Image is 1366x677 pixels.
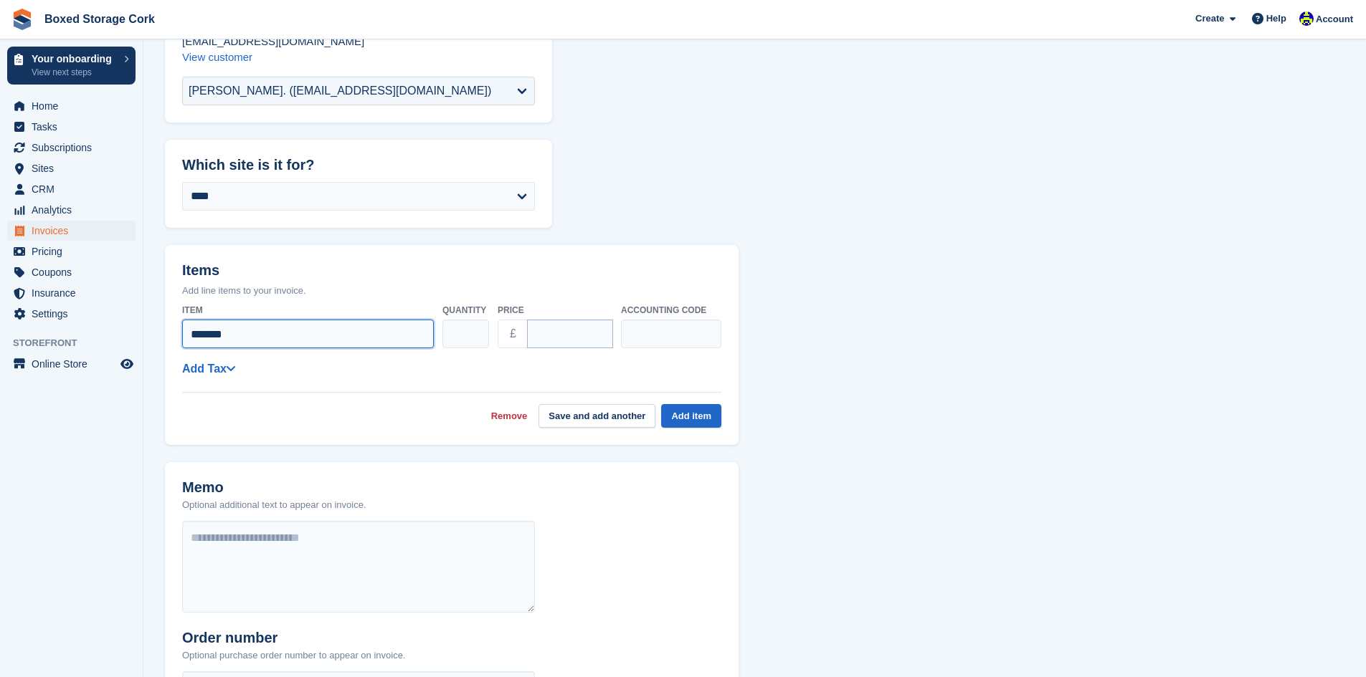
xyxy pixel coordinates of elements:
div: [PERSON_NAME]. ([EMAIL_ADDRESS][DOMAIN_NAME]) [189,82,491,100]
a: menu [7,354,136,374]
span: Coupons [32,262,118,282]
span: Online Store [32,354,118,374]
span: Tasks [32,117,118,137]
span: Settings [32,304,118,324]
a: Remove [491,409,528,423]
span: CRM [32,179,118,199]
a: menu [7,200,136,220]
span: Sites [32,158,118,178]
span: Account [1316,12,1353,27]
a: menu [7,158,136,178]
span: Subscriptions [32,138,118,158]
img: stora-icon-8386f47178a22dfd0bd8f6a31ec36ba5ce8667c1dd55bd0f319d3a0aa187defe.svg [11,9,33,30]
p: View next steps [32,66,117,79]
label: Quantity [442,304,489,317]
a: Your onboarding View next steps [7,47,136,85]
a: Boxed Storage Cork [39,7,161,31]
a: menu [7,138,136,158]
span: Invoices [32,221,118,241]
p: Optional additional text to appear on invoice. [182,498,366,512]
h2: Memo [182,479,366,496]
a: menu [7,304,136,324]
img: Vincent [1299,11,1314,26]
span: Pricing [32,241,118,261]
a: menu [7,221,136,241]
button: Save and add another [539,404,655,428]
span: Create [1195,11,1224,26]
span: Analytics [32,200,118,220]
a: Add Tax [182,362,235,375]
button: Add item [661,404,721,428]
span: Storefront [13,336,143,350]
p: [EMAIL_ADDRESS][DOMAIN_NAME] [182,34,535,49]
label: Price [498,304,612,317]
p: Your onboarding [32,54,117,64]
a: menu [7,241,136,261]
label: Accounting code [621,304,721,317]
h2: Which site is it for? [182,157,535,173]
a: menu [7,117,136,137]
span: Help [1266,11,1286,26]
a: menu [7,283,136,303]
a: menu [7,179,136,199]
a: View customer [182,51,252,63]
p: Optional purchase order number to appear on invoice. [182,648,405,663]
label: Item [182,304,434,317]
span: Home [32,96,118,116]
h2: Order number [182,630,405,646]
p: Add line items to your invoice. [182,284,721,298]
span: Insurance [32,283,118,303]
h2: Items [182,262,721,282]
a: Preview store [118,355,136,373]
a: menu [7,96,136,116]
a: menu [7,262,136,282]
